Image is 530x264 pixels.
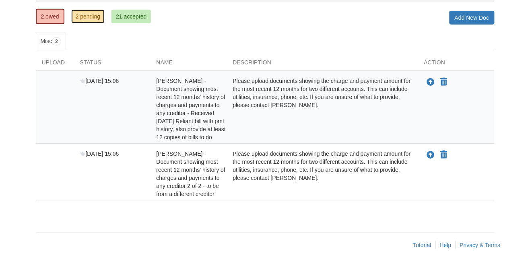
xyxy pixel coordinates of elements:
div: Name [151,58,227,70]
button: Upload Barrett Monroe - Document showing most recent 12 months' history of charges and payments t... [426,77,436,87]
button: Upload Barrett Monroe - Document showing most recent 12 months' history of charges and payments t... [426,150,436,160]
div: Action [418,58,495,70]
div: Please upload documents showing the charge and payment amount for the most recent 12 months for t... [227,150,418,198]
span: [DATE] 15:06 [80,151,119,157]
span: [DATE] 15:06 [80,78,119,84]
a: 2 owed [36,9,64,24]
a: 2 pending [71,10,105,23]
a: 21 accepted [111,10,151,23]
a: Add New Doc [450,11,495,25]
button: Declare Barrett Monroe - Document showing most recent 12 months' history of charges and payments ... [440,77,448,87]
div: Status [74,58,151,70]
a: Help [440,242,452,248]
a: Privacy & Terms [460,242,501,248]
span: [PERSON_NAME] - Document showing most recent 12 months' history of charges and payments to any cr... [157,78,226,140]
span: [PERSON_NAME] - Document showing most recent 12 months' history of charges and payments to any cr... [157,151,226,197]
a: Tutorial [413,242,431,248]
span: 2 [52,37,61,45]
a: Misc [36,33,66,50]
div: Upload [36,58,74,70]
button: Declare Barrett Monroe - Document showing most recent 12 months' history of charges and payments ... [440,150,448,160]
div: Description [227,58,418,70]
div: Please upload documents showing the charge and payment amount for the most recent 12 months for t... [227,77,418,141]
